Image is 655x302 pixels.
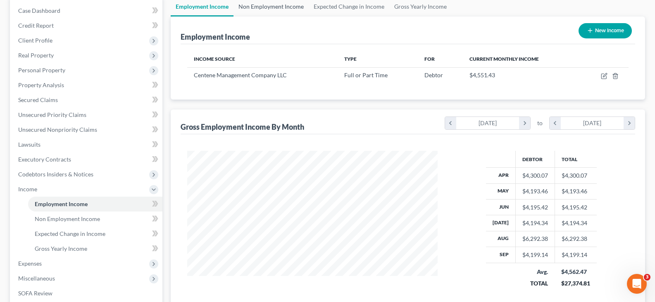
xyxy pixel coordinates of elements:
[12,78,162,93] a: Property Analysis
[12,152,162,167] a: Executory Contracts
[469,56,539,62] span: Current Monthly Income
[519,117,530,129] i: chevron_right
[515,151,555,167] th: Debtor
[550,117,561,129] i: chevron_left
[555,151,597,167] th: Total
[456,117,519,129] div: [DATE]
[522,251,548,259] div: $4,199.14
[469,71,495,78] span: $4,551.43
[181,32,250,42] div: Employment Income
[18,96,58,103] span: Secured Claims
[18,126,97,133] span: Unsecured Nonpriority Claims
[522,187,548,195] div: $4,193.46
[344,71,388,78] span: Full or Part Time
[522,203,548,212] div: $4,195.42
[18,156,71,163] span: Executory Contracts
[424,71,443,78] span: Debtor
[555,168,597,183] td: $4,300.07
[522,279,548,288] div: TOTAL
[555,183,597,199] td: $4,193.46
[12,18,162,33] a: Credit Report
[561,268,590,276] div: $4,562.47
[344,56,357,62] span: Type
[486,183,516,199] th: May
[486,168,516,183] th: Apr
[12,107,162,122] a: Unsecured Priority Claims
[28,197,162,212] a: Employment Income
[18,81,64,88] span: Property Analysis
[35,200,88,207] span: Employment Income
[555,231,597,247] td: $6,292.38
[18,22,54,29] span: Credit Report
[12,122,162,137] a: Unsecured Nonpriority Claims
[35,230,105,237] span: Expected Change in Income
[18,171,93,178] span: Codebtors Insiders & Notices
[18,185,37,193] span: Income
[486,199,516,215] th: Jun
[35,215,100,222] span: Non Employment Income
[579,23,632,38] button: New Income
[522,268,548,276] div: Avg.
[561,279,590,288] div: $27,374.81
[18,67,65,74] span: Personal Property
[486,215,516,231] th: [DATE]
[486,247,516,263] th: Sep
[181,122,304,132] div: Gross Employment Income By Month
[644,274,650,281] span: 3
[522,235,548,243] div: $6,292.38
[522,219,548,227] div: $4,194.34
[28,212,162,226] a: Non Employment Income
[28,241,162,256] a: Gross Yearly Income
[194,71,287,78] span: Centene Management Company LLC
[194,56,235,62] span: Income Source
[537,119,543,127] span: to
[624,117,635,129] i: chevron_right
[12,93,162,107] a: Secured Claims
[18,111,86,118] span: Unsecured Priority Claims
[18,7,60,14] span: Case Dashboard
[18,37,52,44] span: Client Profile
[12,286,162,301] a: SOFA Review
[35,245,87,252] span: Gross Yearly Income
[561,117,624,129] div: [DATE]
[424,56,435,62] span: For
[12,137,162,152] a: Lawsuits
[12,3,162,18] a: Case Dashboard
[486,231,516,247] th: Aug
[18,290,52,297] span: SOFA Review
[555,215,597,231] td: $4,194.34
[522,171,548,180] div: $4,300.07
[555,199,597,215] td: $4,195.42
[18,141,40,148] span: Lawsuits
[445,117,456,129] i: chevron_left
[18,52,54,59] span: Real Property
[18,260,42,267] span: Expenses
[627,274,647,294] iframe: Intercom live chat
[555,247,597,263] td: $4,199.14
[28,226,162,241] a: Expected Change in Income
[18,275,55,282] span: Miscellaneous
